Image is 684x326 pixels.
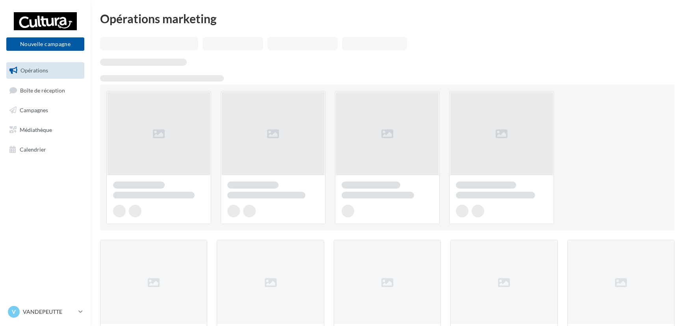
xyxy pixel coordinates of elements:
a: Calendrier [5,141,86,158]
span: Calendrier [20,146,46,152]
span: Opérations [20,67,48,74]
span: Boîte de réception [20,87,65,93]
div: Opérations marketing [100,13,675,24]
p: VANDEPEUTTE [23,308,75,316]
span: Campagnes [20,107,48,113]
a: Boîte de réception [5,82,86,99]
a: Médiathèque [5,122,86,138]
a: Campagnes [5,102,86,119]
a: V VANDEPEUTTE [6,304,84,319]
span: Médiathèque [20,126,52,133]
a: Opérations [5,62,86,79]
span: V [12,308,16,316]
button: Nouvelle campagne [6,37,84,51]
